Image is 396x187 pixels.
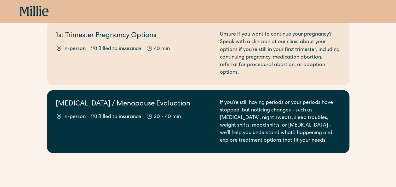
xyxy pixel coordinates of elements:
[47,22,349,85] a: 1st Trimester Pregnancy OptionsIn-personBilled to insurance40 minUnsure if you want to continue y...
[63,113,86,121] div: In-person
[220,99,341,144] div: If you’re still having periods or your periods have stopped, but noticing changes - such as [MEDI...
[98,113,141,121] div: Billed to insurance
[56,31,212,41] h2: 1st Trimester Pregnancy Options
[220,31,341,76] div: Unsure if you want to continue your pregnancy? Speak with a clinician at our clinic about your op...
[63,45,86,53] div: In-person
[154,113,181,121] div: 20 - 40 min
[56,99,212,109] h2: [MEDICAL_DATA] / Menopause Evaluation
[98,45,141,53] div: Billed to insurance
[154,45,170,53] div: 40 min
[47,90,349,153] a: [MEDICAL_DATA] / Menopause EvaluationIn-personBilled to insurance20 - 40 minIf you’re still havin...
